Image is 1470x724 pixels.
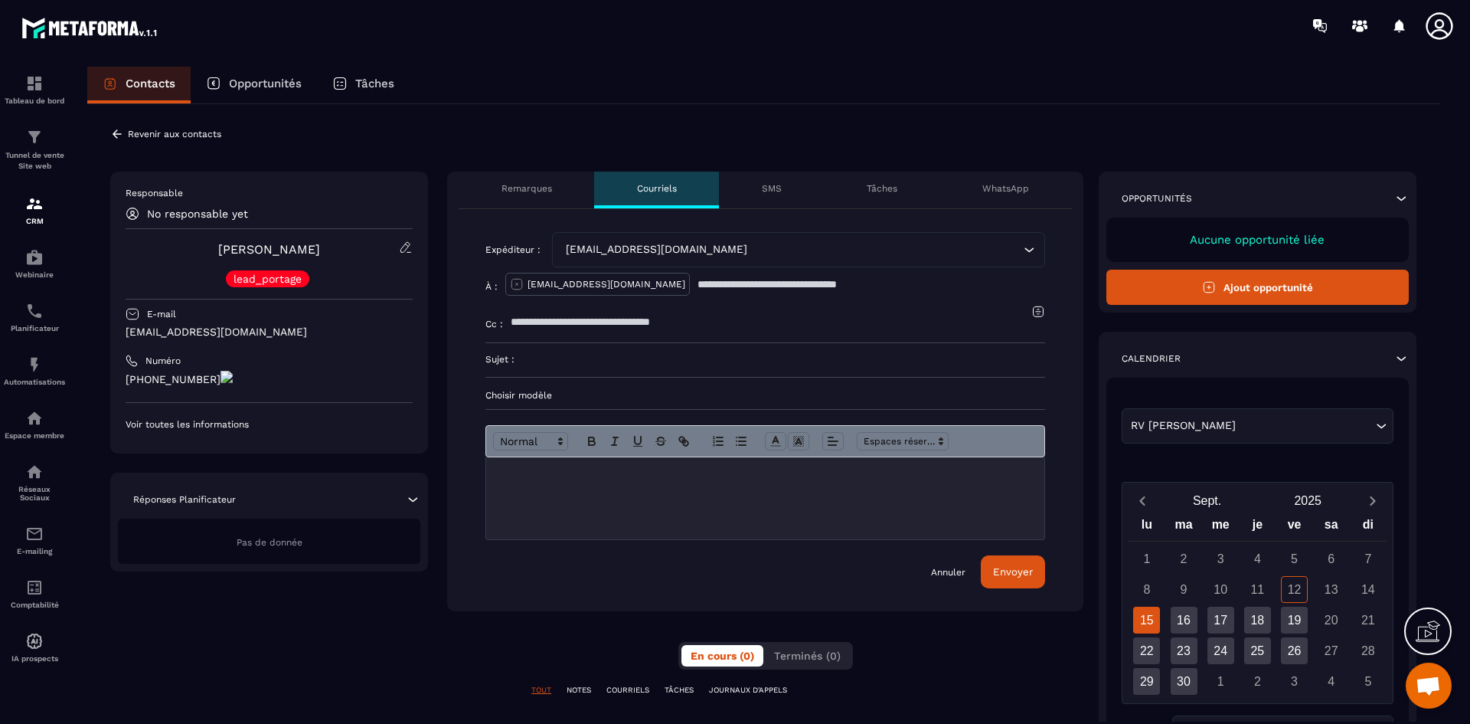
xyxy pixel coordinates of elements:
[637,182,677,195] p: Courriels
[1122,352,1181,365] p: Calendrier
[552,232,1045,267] div: Search for option
[25,525,44,543] img: email
[220,371,233,383] img: actions-icon.png
[1129,514,1165,541] div: lu
[1133,545,1160,572] div: 1
[765,645,850,667] button: Terminés (0)
[4,183,65,237] a: formationformationCRM
[25,128,44,146] img: formation
[1244,668,1271,695] div: 2
[21,14,159,41] img: logo
[762,182,782,195] p: SMS
[1171,545,1197,572] div: 2
[126,77,175,90] p: Contacts
[25,195,44,213] img: formation
[25,74,44,93] img: formation
[931,566,965,578] a: Annuler
[4,398,65,451] a: automationsautomationsEspace membre
[1129,514,1387,695] div: Calendar wrapper
[1202,514,1239,541] div: me
[147,308,176,320] p: E-mail
[4,378,65,386] p: Automatisations
[485,244,541,256] p: Expéditeur :
[191,67,317,103] a: Opportunités
[528,278,685,290] p: [EMAIL_ADDRESS][DOMAIN_NAME]
[567,685,591,696] p: NOTES
[867,182,897,195] p: Tâches
[1122,233,1393,247] p: Aucune opportunité liée
[1122,408,1393,444] div: Search for option
[709,685,787,696] p: JOURNAUX D'APPELS
[1133,637,1160,664] div: 22
[25,409,44,428] img: automations
[4,344,65,398] a: automationsautomationsAutomatisations
[4,270,65,279] p: Webinaire
[4,290,65,344] a: schedulerschedulerPlanificateur
[1207,607,1234,634] div: 17
[4,567,65,621] a: accountantaccountantComptabilité
[1318,668,1344,695] div: 4
[1350,514,1387,541] div: di
[4,63,65,116] a: formationformationTableau de bord
[1354,668,1381,695] div: 5
[25,248,44,267] img: automations
[1244,545,1271,572] div: 4
[485,318,503,330] p: Cc :
[133,493,236,506] p: Réponses Planificateur
[1257,487,1358,514] button: Open years overlay
[4,513,65,567] a: emailemailE-mailing
[1207,545,1234,572] div: 3
[1358,490,1387,511] button: Next month
[126,325,413,339] p: [EMAIL_ADDRESS][DOMAIN_NAME]
[25,632,44,650] img: automations
[4,601,65,609] p: Comptabilité
[485,353,514,365] p: Sujet :
[665,685,694,696] p: TÂCHES
[1157,487,1258,514] button: Open months overlay
[681,645,763,667] button: En cours (0)
[1171,576,1197,603] div: 9
[1354,607,1381,634] div: 21
[691,650,754,662] span: En cours (0)
[485,389,1045,401] p: Choisir modèle
[562,241,750,258] span: [EMAIL_ADDRESS][DOMAIN_NAME]
[1129,490,1157,511] button: Previous month
[982,182,1029,195] p: WhatsApp
[234,274,302,284] p: lead_portage
[485,280,498,293] p: À :
[1207,668,1234,695] div: 1
[1354,576,1381,603] div: 14
[4,485,65,502] p: Réseaux Sociaux
[229,77,302,90] p: Opportunités
[1129,545,1387,695] div: Calendar days
[1281,607,1308,634] div: 19
[1318,576,1344,603] div: 13
[1244,607,1271,634] div: 18
[1318,637,1344,664] div: 27
[1133,576,1160,603] div: 8
[4,547,65,555] p: E-mailing
[1276,514,1312,541] div: ve
[237,537,302,548] span: Pas de donnée
[1106,270,1409,305] button: Ajout opportunité
[1244,576,1271,603] div: 11
[4,116,65,183] a: formationformationTunnel de vente Site web
[1244,637,1271,664] div: 25
[145,355,181,367] p: Numéro
[1281,576,1308,603] div: 12
[25,302,44,320] img: scheduler
[4,654,65,663] p: IA prospects
[606,685,649,696] p: COURRIELS
[25,578,44,597] img: accountant
[1207,576,1234,603] div: 10
[1133,607,1160,634] div: 15
[1207,637,1234,664] div: 24
[1354,545,1381,572] div: 7
[1318,607,1344,634] div: 20
[25,355,44,374] img: automations
[4,237,65,290] a: automationsautomationsWebinaire
[1165,514,1202,541] div: ma
[1354,637,1381,664] div: 28
[1128,418,1240,434] span: RV [PERSON_NAME]
[128,129,221,139] p: Revenir aux contacts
